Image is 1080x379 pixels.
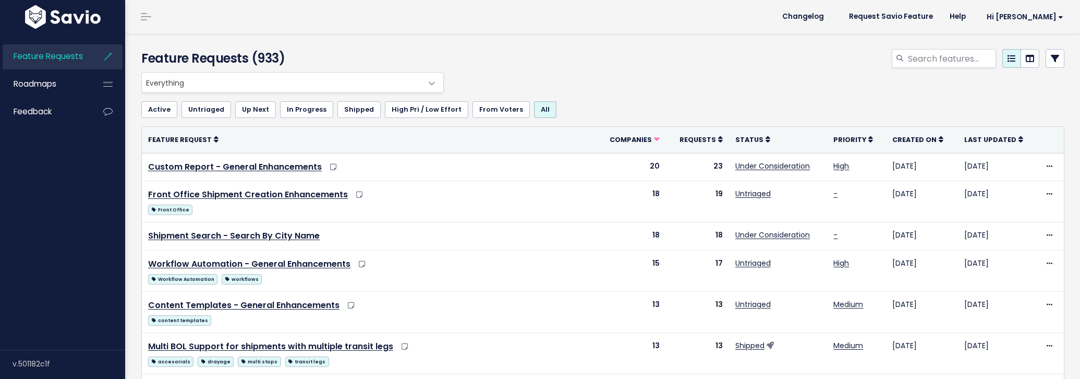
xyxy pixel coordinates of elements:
[198,357,234,367] span: drayage
[596,333,666,374] td: 13
[958,251,1039,292] td: [DATE]
[958,153,1039,181] td: [DATE]
[148,313,211,326] a: content templates
[534,101,556,118] a: All
[958,181,1039,222] td: [DATE]
[3,100,87,124] a: Feedback
[666,222,729,251] td: 18
[148,299,339,311] a: Content Templates - General Enhancements
[892,134,943,145] a: Created On
[141,49,439,68] h4: Feature Requests (933)
[907,49,996,68] input: Search features...
[148,272,217,285] a: Workflow Automation
[666,181,729,222] td: 19
[148,135,212,144] span: Feature Request
[833,258,849,268] a: High
[679,134,723,145] a: Requests
[222,274,262,285] span: workflows
[833,230,838,240] a: -
[833,299,863,310] a: Medium
[679,135,716,144] span: Requests
[148,274,217,285] span: Workflow Automation
[886,292,958,333] td: [DATE]
[14,78,56,89] span: Roadmaps
[3,72,87,96] a: Roadmaps
[964,134,1023,145] a: Last Updated
[238,354,281,368] a: multi stops
[148,258,350,270] a: Workflow Automation - General Enhancements
[886,181,958,222] td: [DATE]
[886,251,958,292] td: [DATE]
[833,340,863,351] a: Medium
[833,161,849,171] a: High
[610,135,652,144] span: Companies
[198,354,234,368] a: drayage
[472,101,530,118] a: From Voters
[285,354,329,368] a: transit legs
[841,9,941,25] a: Request Savio Feature
[596,251,666,292] td: 15
[974,9,1072,25] a: Hi [PERSON_NAME]
[280,101,333,118] a: In Progress
[142,73,422,92] span: Everything
[886,333,958,374] td: [DATE]
[337,101,381,118] a: Shipped
[735,258,771,268] a: Untriaged
[735,134,770,145] a: Status
[833,188,838,199] a: -
[886,153,958,181] td: [DATE]
[148,205,192,215] span: Front Office
[735,299,771,310] a: Untriaged
[22,5,103,29] img: logo-white.9d6f32f41409.svg
[181,101,231,118] a: Untriaged
[141,101,177,118] a: Active
[987,13,1063,21] span: Hi [PERSON_NAME]
[735,161,810,171] a: Under Consideration
[141,72,444,93] span: Everything
[385,101,468,118] a: High Pri / Low Effort
[148,340,393,352] a: Multi BOL Support for shipments with multiple transit legs
[13,350,125,377] div: v.501182c1f
[666,153,729,181] td: 23
[148,161,322,173] a: Custom Report - General Enhancements
[148,134,219,145] a: Feature Request
[596,153,666,181] td: 20
[886,222,958,251] td: [DATE]
[958,292,1039,333] td: [DATE]
[235,101,276,118] a: Up Next
[148,315,211,326] span: content templates
[14,51,83,62] span: Feature Requests
[596,181,666,222] td: 18
[222,272,262,285] a: workflows
[833,135,866,144] span: Priority
[148,203,192,216] a: Front Office
[964,135,1016,144] span: Last Updated
[141,101,1064,118] ul: Filter feature requests
[148,230,320,242] a: Shipment Search - Search By City Name
[782,13,824,20] span: Changelog
[892,135,937,144] span: Created On
[833,134,873,145] a: Priority
[666,333,729,374] td: 13
[666,292,729,333] td: 13
[148,357,193,367] span: accesorials
[941,9,974,25] a: Help
[3,44,87,68] a: Feature Requests
[958,222,1039,251] td: [DATE]
[958,333,1039,374] td: [DATE]
[596,292,666,333] td: 13
[610,134,660,145] a: Companies
[285,357,329,367] span: transit legs
[735,135,763,144] span: Status
[735,230,810,240] a: Under Consideration
[666,251,729,292] td: 17
[238,357,281,367] span: multi stops
[735,188,771,199] a: Untriaged
[14,106,52,117] span: Feedback
[596,222,666,251] td: 18
[148,354,193,368] a: accesorials
[148,188,348,200] a: Front Office Shipment Creation Enhancements
[735,340,765,351] a: Shipped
